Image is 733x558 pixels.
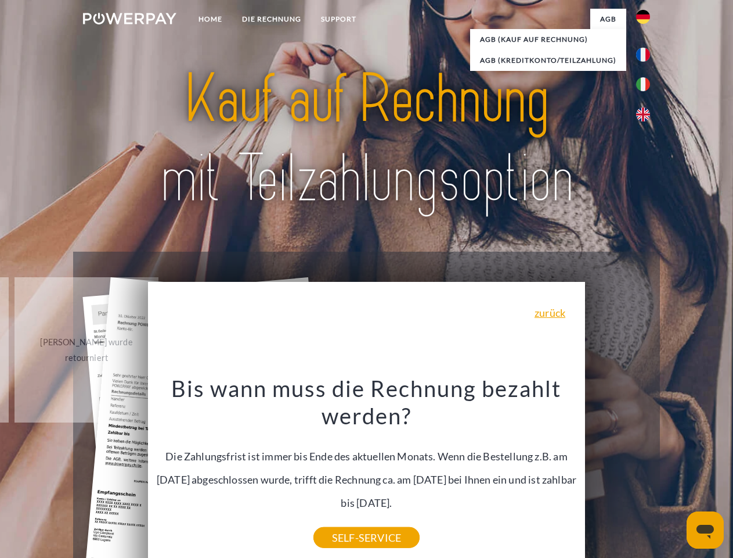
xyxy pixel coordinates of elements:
[232,9,311,30] a: DIE RECHNUNG
[590,9,626,30] a: agb
[313,527,420,548] a: SELF-SERVICE
[636,10,650,24] img: de
[155,374,579,538] div: Die Zahlungsfrist ist immer bis Ende des aktuellen Monats. Wenn die Bestellung z.B. am [DATE] abg...
[470,29,626,50] a: AGB (Kauf auf Rechnung)
[189,9,232,30] a: Home
[687,512,724,549] iframe: Schaltfläche zum Öffnen des Messaging-Fensters
[83,13,176,24] img: logo-powerpay-white.svg
[636,108,650,121] img: en
[636,77,650,91] img: it
[155,374,579,430] h3: Bis wann muss die Rechnung bezahlt werden?
[21,334,152,366] div: [PERSON_NAME] wurde retourniert
[470,50,626,71] a: AGB (Kreditkonto/Teilzahlung)
[111,56,622,223] img: title-powerpay_de.svg
[311,9,366,30] a: SUPPORT
[535,307,565,318] a: zurück
[636,48,650,62] img: fr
